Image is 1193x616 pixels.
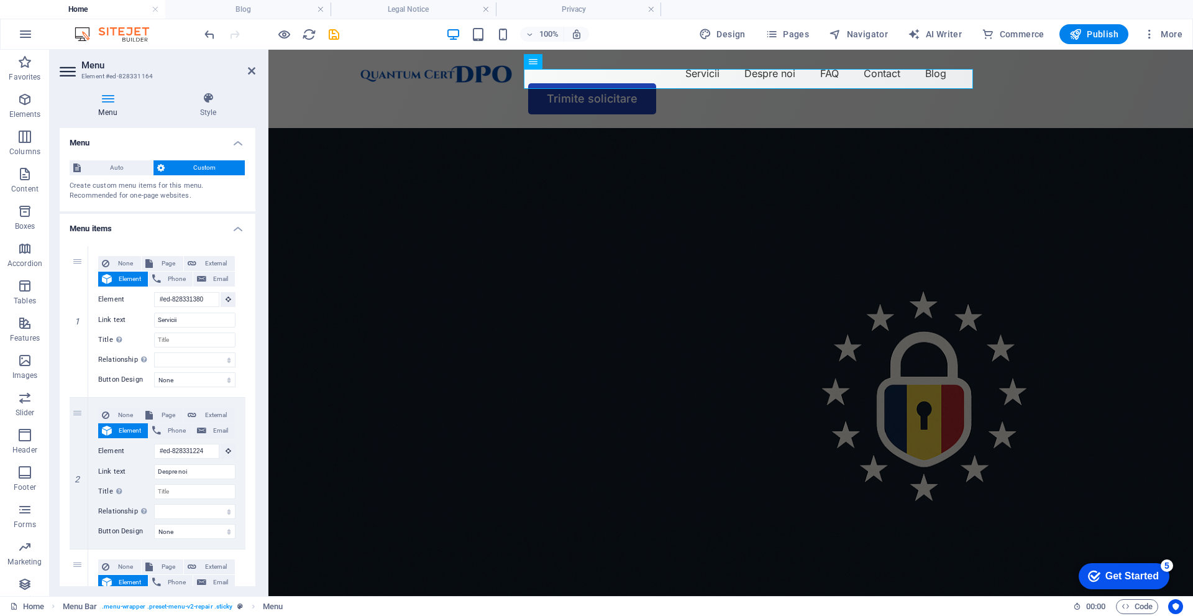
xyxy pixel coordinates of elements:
input: Link text... [154,313,235,328]
span: Page [157,256,180,271]
span: Phone [165,575,189,590]
span: External [200,256,231,271]
button: External [184,559,235,574]
span: Click to select. Double-click to edit [263,599,283,614]
h6: Session time [1073,599,1106,614]
button: Commerce [977,24,1049,44]
span: Design [699,28,746,40]
span: Page [157,559,180,574]
button: Phone [149,423,193,438]
span: Phone [165,423,189,438]
span: None [113,408,137,423]
p: Elements [9,109,41,119]
div: 5 [92,2,104,15]
h4: Menu [60,128,255,150]
h4: Legal Notice [331,2,496,16]
p: Features [10,333,40,343]
button: Phone [149,575,193,590]
p: Slider [16,408,35,418]
h4: Menu items [60,214,255,236]
span: Publish [1069,28,1118,40]
button: 100% [520,27,564,42]
h4: Menu [60,92,161,118]
button: Element [98,575,148,590]
em: 2 [68,474,86,484]
button: Email [193,272,235,287]
button: External [184,256,235,271]
span: : [1095,602,1097,611]
span: Email [210,272,231,287]
span: More [1143,28,1182,40]
button: undo [202,27,217,42]
button: Usercentrics [1168,599,1183,614]
span: None [113,256,137,271]
p: Footer [14,482,36,492]
span: Email [210,575,231,590]
div: Get Started 5 items remaining, 0% complete [10,6,101,32]
h4: Blog [165,2,331,16]
span: External [200,559,231,574]
span: Phone [165,272,189,287]
p: Content [11,184,39,194]
p: Forms [14,520,36,530]
h4: Style [161,92,255,118]
p: Tables [14,296,36,306]
label: Title [98,333,154,347]
label: Title [98,484,154,499]
h6: 100% [539,27,559,42]
button: None [98,256,141,271]
button: save [326,27,341,42]
button: AI Writer [903,24,967,44]
label: Link text [98,313,154,328]
button: Publish [1059,24,1128,44]
i: On resize automatically adjust zoom level to fit chosen device. [571,29,582,40]
i: Reload page [302,27,316,42]
span: Auto [85,160,149,175]
button: More [1138,24,1187,44]
span: Element [116,423,144,438]
span: . menu-wrapper .preset-menu-v2-repair .sticky [102,599,232,614]
label: Element [98,292,154,307]
button: Element [98,423,148,438]
button: Auto [70,160,153,175]
span: Element [116,272,144,287]
span: Pages [766,28,809,40]
button: reload [301,27,316,42]
span: Commerce [982,28,1044,40]
button: Phone [149,272,193,287]
input: Link text... [154,464,235,479]
p: Columns [9,147,40,157]
button: None [98,408,141,423]
span: Click to select. Double-click to edit [63,599,98,614]
h3: Element #ed-828331164 [81,71,231,82]
input: No element chosen [154,444,219,459]
button: Element [98,272,148,287]
button: Page [142,559,183,574]
span: None [113,559,137,574]
img: Editor Logo [71,27,165,42]
button: None [98,559,141,574]
input: No element chosen [154,292,219,307]
span: Page [157,408,180,423]
p: Header [12,445,37,455]
i: Save (Ctrl+S) [327,27,341,42]
button: Design [694,24,751,44]
p: Boxes [15,221,35,231]
input: Title [154,484,235,499]
span: Code [1122,599,1153,614]
div: Create custom menu items for this menu. Recommended for one-page websites. [70,181,245,201]
p: Collections [6,594,43,604]
label: Link text [98,464,154,479]
button: Email [193,423,235,438]
span: 00 00 [1086,599,1105,614]
label: Button Design [98,372,154,387]
a: Click to cancel selection. Double-click to open Pages [10,599,44,614]
span: Custom [168,160,242,175]
p: Accordion [7,259,42,269]
button: Code [1116,599,1158,614]
button: Click here to leave preview mode and continue editing [277,27,291,42]
span: Email [210,423,231,438]
em: 1 [68,316,86,326]
label: Button Design [98,524,154,539]
button: External [184,408,235,423]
